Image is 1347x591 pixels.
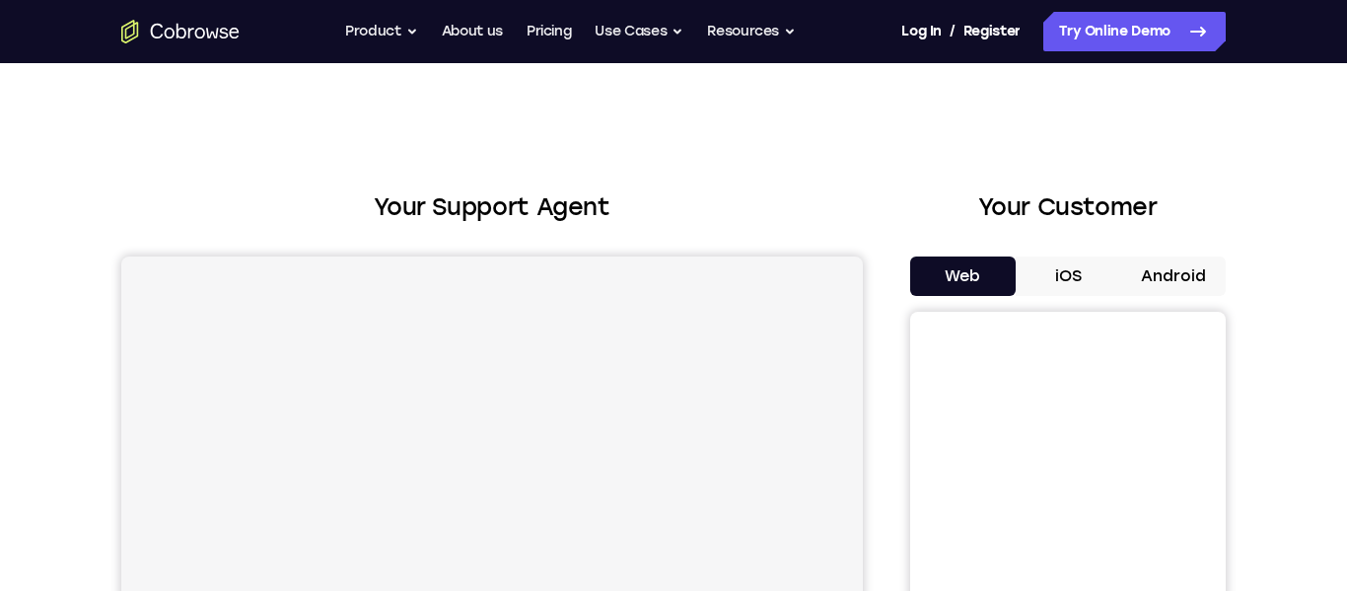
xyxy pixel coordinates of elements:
[963,12,1021,51] a: Register
[121,189,863,225] h2: Your Support Agent
[595,12,683,51] button: Use Cases
[527,12,572,51] a: Pricing
[442,12,503,51] a: About us
[121,20,240,43] a: Go to the home page
[901,12,941,51] a: Log In
[910,257,1016,296] button: Web
[707,12,796,51] button: Resources
[1043,12,1226,51] a: Try Online Demo
[950,20,956,43] span: /
[910,189,1226,225] h2: Your Customer
[345,12,418,51] button: Product
[1120,257,1226,296] button: Android
[1016,257,1121,296] button: iOS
